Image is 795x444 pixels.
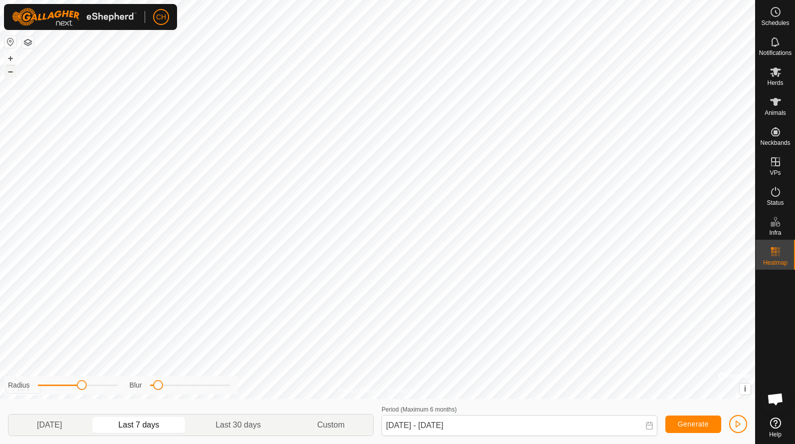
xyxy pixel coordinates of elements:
label: Period (Maximum 6 months) [382,406,457,413]
a: Help [756,414,795,442]
a: Privacy Policy [338,386,376,395]
span: Schedules [761,20,789,26]
span: Animals [765,110,786,116]
span: CH [156,12,166,22]
div: Open chat [761,384,791,414]
span: Custom [317,419,345,431]
span: VPs [770,170,781,176]
span: Heatmap [763,260,788,266]
button: Reset Map [4,36,16,48]
span: Status [767,200,784,206]
span: i [744,385,746,393]
button: Map Layers [22,36,34,48]
button: + [4,52,16,64]
span: Infra [769,230,781,236]
span: Herds [767,80,783,86]
span: Last 7 days [118,419,159,431]
a: Contact Us [388,386,417,395]
span: Notifications [759,50,792,56]
img: Gallagher Logo [12,8,137,26]
span: Generate [678,420,709,428]
button: Generate [665,416,721,433]
label: Blur [130,380,142,391]
span: Last 30 days [215,419,261,431]
span: Help [769,432,782,438]
label: Radius [8,380,30,391]
button: – [4,65,16,77]
span: [DATE] [37,419,62,431]
span: Neckbands [760,140,790,146]
button: i [740,384,751,395]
